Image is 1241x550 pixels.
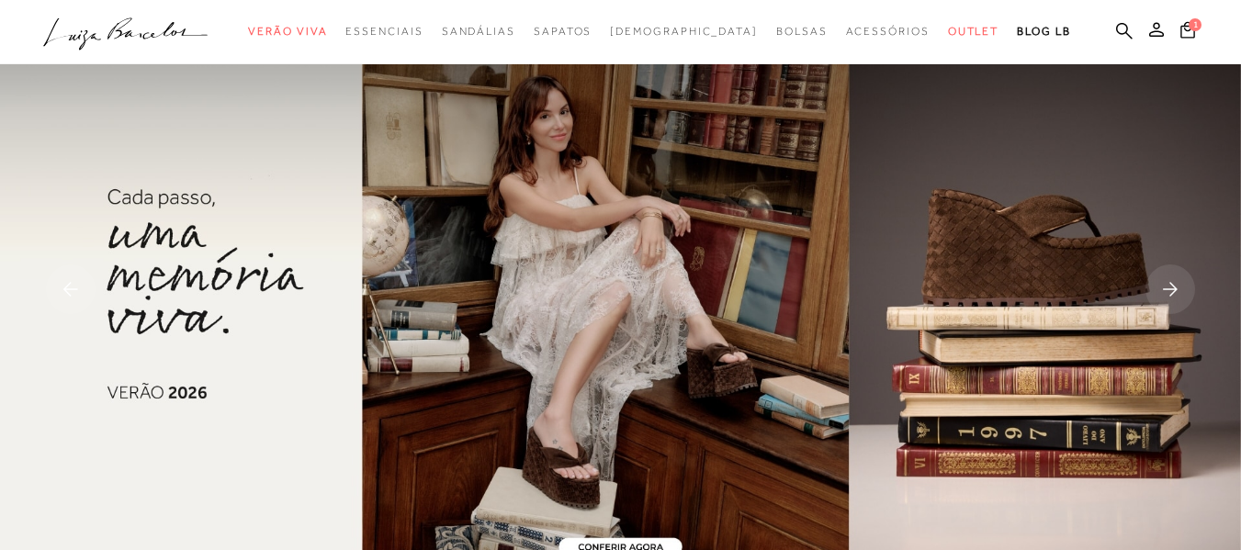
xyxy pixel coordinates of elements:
a: noSubCategoriesText [610,15,758,49]
span: BLOG LB [1017,25,1070,38]
span: Outlet [948,25,999,38]
span: Sapatos [534,25,592,38]
span: Verão Viva [248,25,327,38]
a: noSubCategoriesText [442,15,515,49]
button: 1 [1175,20,1201,45]
span: Sandálias [442,25,515,38]
span: Essenciais [345,25,423,38]
a: noSubCategoriesText [345,15,423,49]
a: BLOG LB [1017,15,1070,49]
a: noSubCategoriesText [534,15,592,49]
a: noSubCategoriesText [248,15,327,49]
a: noSubCategoriesText [776,15,828,49]
a: noSubCategoriesText [846,15,930,49]
span: Bolsas [776,25,828,38]
span: [DEMOGRAPHIC_DATA] [610,25,758,38]
a: noSubCategoriesText [948,15,999,49]
span: 1 [1189,18,1202,31]
span: Acessórios [846,25,930,38]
